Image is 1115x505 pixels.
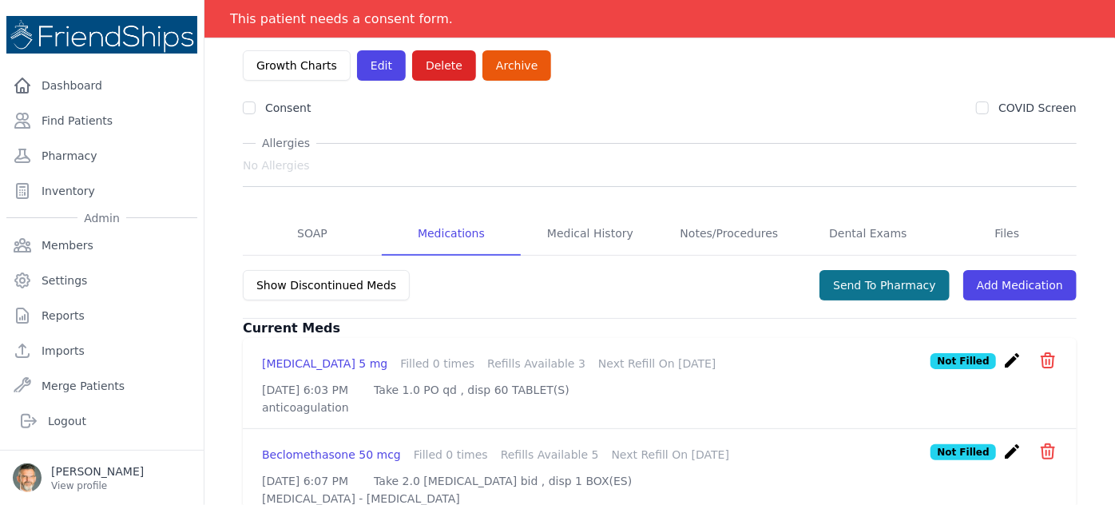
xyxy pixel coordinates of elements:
[243,270,410,300] button: Show Discontinued Meds
[598,356,716,372] div: Next Refill On [DATE]
[482,50,551,81] a: Archive
[256,135,316,151] span: Allergies
[243,319,1077,338] h3: Current Meds
[412,50,476,81] button: Delete
[6,335,197,367] a: Imports
[1002,358,1026,373] a: create
[1002,449,1026,464] a: create
[382,213,521,256] a: Medications
[262,400,1057,416] p: anticoagulation
[243,50,351,81] a: Growth Charts
[6,300,197,332] a: Reports
[930,444,995,460] p: Not Filled
[501,447,599,463] div: Refills Available 5
[963,270,1077,300] a: Add Medication
[51,463,144,479] p: [PERSON_NAME]
[6,16,197,54] img: Medical Missions EMR
[13,405,191,437] a: Logout
[357,50,406,81] a: Edit
[51,479,144,492] p: View profile
[612,447,730,463] div: Next Refill On [DATE]
[1002,351,1022,370] i: create
[262,382,348,398] p: [DATE] 6:03 PM
[400,356,474,372] div: Filled 0 times
[6,105,197,137] a: Find Patients
[262,447,401,463] div: Beclomethasone 50 mcg
[819,270,950,300] button: Send To Pharmacy
[243,213,1077,256] nav: Tabs
[6,264,197,296] a: Settings
[6,175,197,207] a: Inventory
[930,353,995,369] p: Not Filled
[6,70,197,101] a: Dashboard
[487,356,585,372] div: Refills Available 3
[243,157,310,173] span: No Allergies
[265,101,311,114] label: Consent
[374,473,632,489] p: Take 2.0 [MEDICAL_DATA] bid , disp 1 BOX(ES)
[6,140,197,172] a: Pharmacy
[938,213,1077,256] a: Files
[262,356,387,372] div: [MEDICAL_DATA] 5 mg
[77,210,126,226] span: Admin
[1002,442,1022,461] i: create
[374,382,569,398] p: Take 1.0 PO qd , disp 60 TABLET(S)
[6,370,197,402] a: Merge Patients
[660,213,799,256] a: Notes/Procedures
[799,213,938,256] a: Dental Exams
[13,463,191,492] a: [PERSON_NAME] View profile
[243,213,382,256] a: SOAP
[262,473,348,489] p: [DATE] 6:07 PM
[6,229,197,261] a: Members
[998,101,1077,114] label: COVID Screen
[414,447,488,463] div: Filled 0 times
[521,213,660,256] a: Medical History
